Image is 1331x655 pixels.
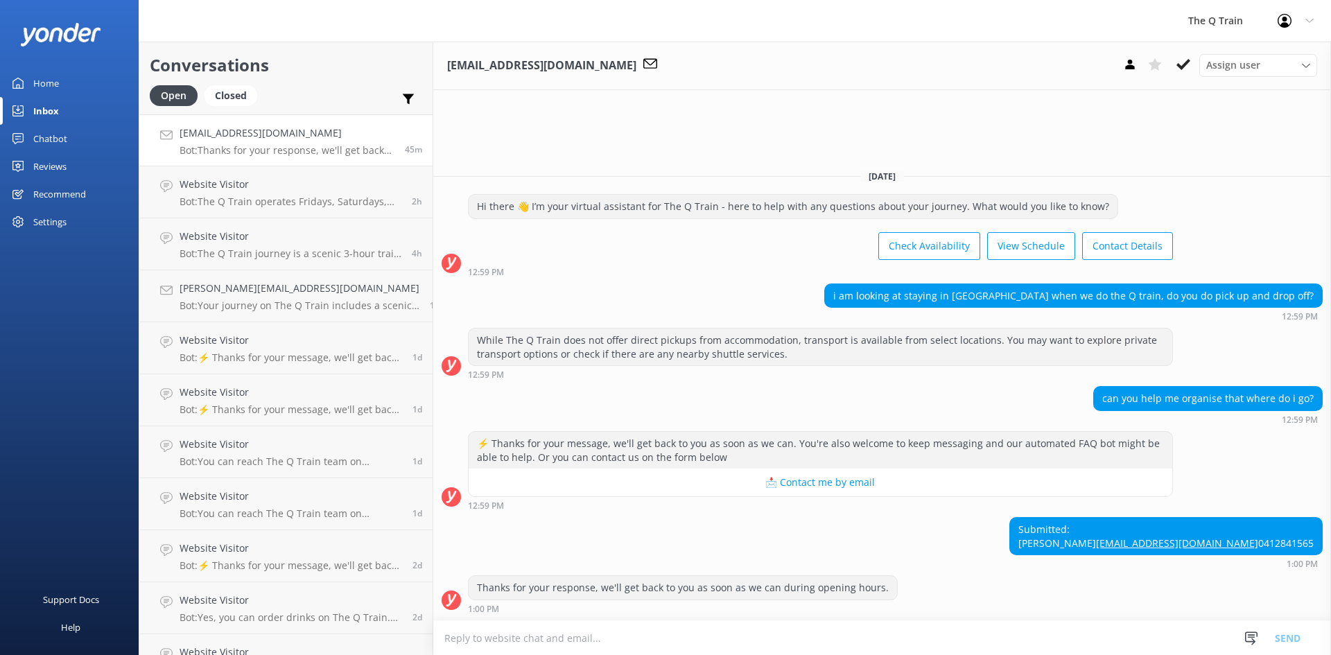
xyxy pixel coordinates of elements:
[180,195,401,208] p: Bot: The Q Train operates Fridays, Saturdays, and Sundays all year round, except on Public Holida...
[468,369,1173,379] div: 12:59pm 12-Aug-2025 (UTC +10:00) Australia/Sydney
[1096,536,1258,550] a: [EMAIL_ADDRESS][DOMAIN_NAME]
[469,195,1117,218] div: Hi there 👋 I’m your virtual assistant for The Q Train - here to help with any questions about you...
[139,218,433,270] a: Website VisitorBot:The Q Train journey is a scenic 3-hour train ride and does not include overnig...
[180,489,402,504] h4: Website Visitor
[139,478,433,530] a: Website VisitorBot:You can reach The Q Train team on [PHONE_NUMBER] or email [EMAIL_ADDRESS][DOMA...
[469,469,1172,496] button: 📩 Contact me by email
[205,85,257,106] div: Closed
[468,502,504,510] strong: 12:59 PM
[21,23,101,46] img: yonder-white-logo.png
[180,403,402,416] p: Bot: ⚡ Thanks for your message, we'll get back to you as soon as we can. You're also welcome to k...
[468,371,504,379] strong: 12:59 PM
[412,611,422,623] span: 11:58am 10-Aug-2025 (UTC +10:00) Australia/Sydney
[139,374,433,426] a: Website VisitorBot:⚡ Thanks for your message, we'll get back to you as soon as we can. You're als...
[33,152,67,180] div: Reviews
[1082,232,1173,260] button: Contact Details
[139,530,433,582] a: Website VisitorBot:⚡ Thanks for your message, we'll get back to you as soon as we can. You're als...
[469,576,897,600] div: Thanks for your response, we'll get back to you as soon as we can during opening hours.
[139,270,433,322] a: [PERSON_NAME][EMAIL_ADDRESS][DOMAIN_NAME]Bot:Your journey on The Q Train includes a scenic 3-hour...
[180,385,402,400] h4: Website Visitor
[61,613,80,641] div: Help
[180,125,394,141] h4: [EMAIL_ADDRESS][DOMAIN_NAME]
[180,611,402,624] p: Bot: Yes, you can order drinks on The Q Train. Our drinks menu features a curated selection of lo...
[412,351,422,363] span: 10:14am 11-Aug-2025 (UTC +10:00) Australia/Sydney
[180,593,402,608] h4: Website Visitor
[468,267,1173,277] div: 12:59pm 12-Aug-2025 (UTC +10:00) Australia/Sydney
[1282,313,1318,321] strong: 12:59 PM
[468,268,504,277] strong: 12:59 PM
[150,85,198,106] div: Open
[469,432,1172,469] div: ⚡ Thanks for your message, we'll get back to you as soon as we can. You're also welcome to keep m...
[33,208,67,236] div: Settings
[150,87,205,103] a: Open
[139,322,433,374] a: Website VisitorBot:⚡ Thanks for your message, we'll get back to you as soon as we can. You're als...
[430,299,440,311] span: 11:08am 11-Aug-2025 (UTC +10:00) Australia/Sydney
[1010,518,1322,554] div: Submitted: [PERSON_NAME] 0412841565
[180,559,402,572] p: Bot: ⚡ Thanks for your message, we'll get back to you as soon as we can. You're also welcome to k...
[878,232,980,260] button: Check Availability
[180,144,394,157] p: Bot: Thanks for your response, we'll get back to you as soon as we can during opening hours.
[412,507,422,519] span: 02:08pm 10-Aug-2025 (UTC +10:00) Australia/Sydney
[824,311,1323,321] div: 12:59pm 12-Aug-2025 (UTC +10:00) Australia/Sydney
[412,559,422,571] span: 12:33pm 10-Aug-2025 (UTC +10:00) Australia/Sydney
[412,195,422,207] span: 11:44am 12-Aug-2025 (UTC +10:00) Australia/Sydney
[1093,414,1323,424] div: 12:59pm 12-Aug-2025 (UTC +10:00) Australia/Sydney
[468,604,898,613] div: 01:00pm 12-Aug-2025 (UTC +10:00) Australia/Sydney
[825,284,1322,308] div: i am looking at staying in [GEOGRAPHIC_DATA] when we do the Q train, do you do pick up and drop off?
[180,299,419,312] p: Bot: Your journey on The Q Train includes a scenic 3-hour train journey and 5 courses of local pr...
[33,69,59,97] div: Home
[33,97,59,125] div: Inbox
[180,247,401,260] p: Bot: The Q Train journey is a scenic 3-hour train ride and does not include overnight accommodati...
[33,125,67,152] div: Chatbot
[180,541,402,556] h4: Website Visitor
[43,586,99,613] div: Support Docs
[1287,560,1318,568] strong: 1:00 PM
[1094,387,1322,410] div: can you help me organise that where do i go?
[412,247,422,259] span: 09:32am 12-Aug-2025 (UTC +10:00) Australia/Sydney
[139,582,433,634] a: Website VisitorBot:Yes, you can order drinks on The Q Train. Our drinks menu features a curated s...
[447,57,636,75] h3: [EMAIL_ADDRESS][DOMAIN_NAME]
[468,500,1173,510] div: 12:59pm 12-Aug-2025 (UTC +10:00) Australia/Sydney
[33,180,86,208] div: Recommend
[180,229,401,244] h4: Website Visitor
[150,52,422,78] h2: Conversations
[468,605,499,613] strong: 1:00 PM
[412,403,422,415] span: 10:00am 11-Aug-2025 (UTC +10:00) Australia/Sydney
[139,426,433,478] a: Website VisitorBot:You can reach The Q Train team on [PHONE_NUMBER] or email [EMAIL_ADDRESS][DOMA...
[180,455,402,468] p: Bot: You can reach The Q Train team on [PHONE_NUMBER] or email [EMAIL_ADDRESS][DOMAIN_NAME]. For ...
[180,507,402,520] p: Bot: You can reach The Q Train team on [PHONE_NUMBER] or email [EMAIL_ADDRESS][DOMAIN_NAME]. For ...
[139,114,433,166] a: [EMAIL_ADDRESS][DOMAIN_NAME]Bot:Thanks for your response, we'll get back to you as soon as we can...
[1282,416,1318,424] strong: 12:59 PM
[180,281,419,296] h4: [PERSON_NAME][EMAIL_ADDRESS][DOMAIN_NAME]
[139,166,433,218] a: Website VisitorBot:The Q Train operates Fridays, Saturdays, and Sundays all year round, except on...
[1009,559,1323,568] div: 01:00pm 12-Aug-2025 (UTC +10:00) Australia/Sydney
[180,351,402,364] p: Bot: ⚡ Thanks for your message, we'll get back to you as soon as we can. You're also welcome to k...
[987,232,1075,260] button: View Schedule
[412,455,422,467] span: 07:59pm 10-Aug-2025 (UTC +10:00) Australia/Sydney
[469,329,1172,365] div: While The Q Train does not offer direct pickups from accommodation, transport is available from s...
[1206,58,1260,73] span: Assign user
[205,87,264,103] a: Closed
[405,143,422,155] span: 01:00pm 12-Aug-2025 (UTC +10:00) Australia/Sydney
[180,177,401,192] h4: Website Visitor
[860,171,904,182] span: [DATE]
[1199,54,1317,76] div: Assign User
[180,333,402,348] h4: Website Visitor
[180,437,402,452] h4: Website Visitor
